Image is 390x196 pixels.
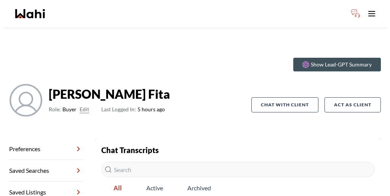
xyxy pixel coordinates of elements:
[101,105,165,114] span: 5 hours ago
[101,162,375,177] input: Search
[49,105,61,114] span: Role:
[80,105,89,114] button: Edit
[9,138,83,160] a: Preferences
[293,58,381,71] button: Show Lead-GPT Summary
[134,180,175,196] span: Active
[9,160,83,182] a: Saved Searches
[311,61,372,68] p: Show Lead-GPT Summary
[175,180,223,196] span: Archived
[324,97,381,112] button: Act as Client
[101,180,134,196] span: All
[49,87,170,102] strong: [PERSON_NAME] Fita
[15,9,45,18] a: Wahi homepage
[364,6,379,21] button: Toggle open navigation menu
[101,106,136,112] span: Last Logged In:
[101,145,159,155] strong: Chat Transcripts
[251,97,318,112] button: Chat with client
[62,105,77,114] span: Buyer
